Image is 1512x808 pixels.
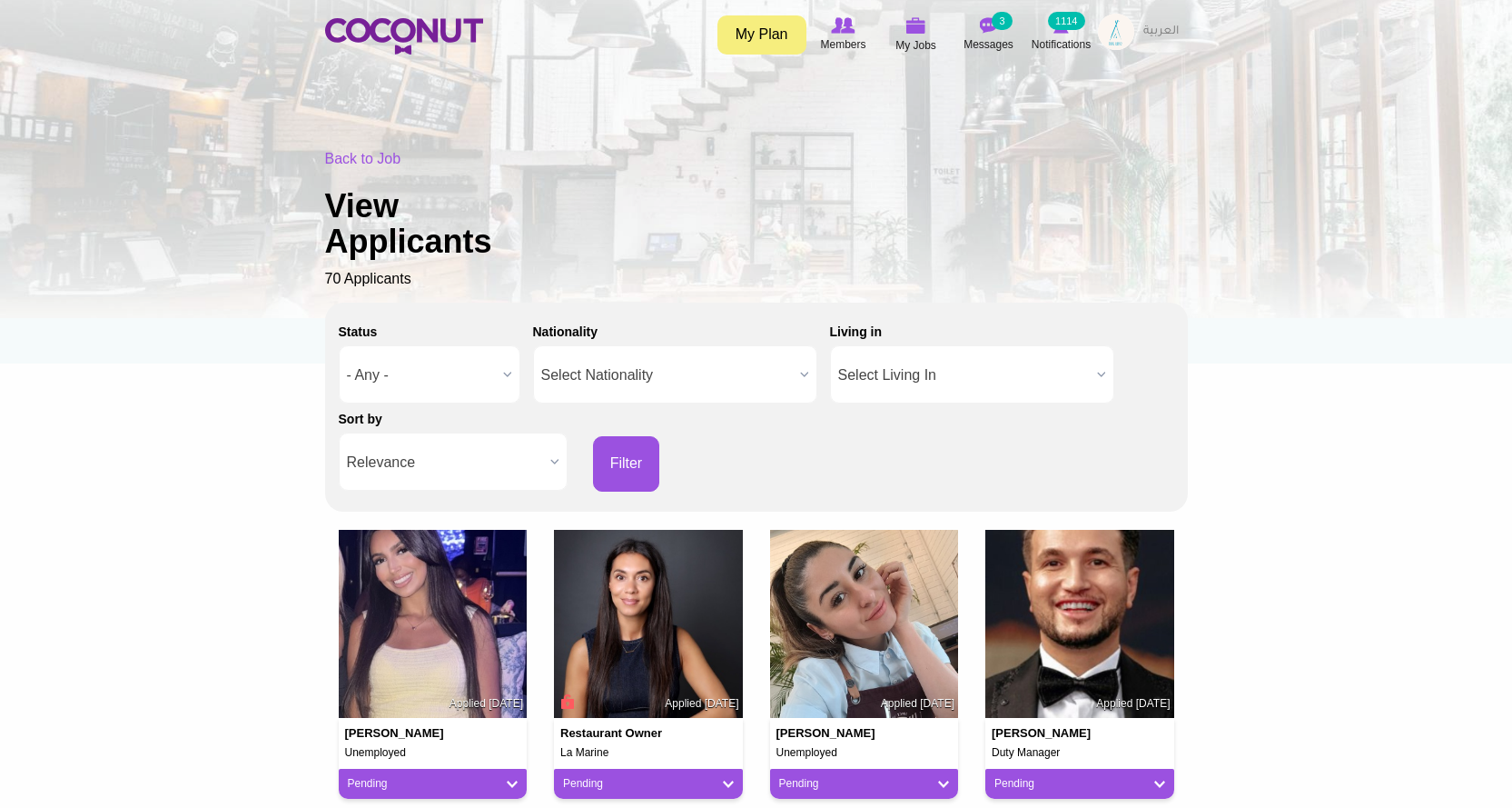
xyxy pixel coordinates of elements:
small: 3 [992,12,1012,30]
h4: [PERSON_NAME] [345,727,450,740]
button: Filter [593,436,660,492]
img: Nadia Abjamma's picture [339,530,528,719]
img: Mohaned Shahbr's picture [985,530,1174,719]
h5: Unemployed [776,747,953,759]
h1: View Applicants [325,188,552,260]
img: Browse Members [831,17,855,34]
a: Pending [563,776,734,792]
span: My Jobs [895,36,936,55]
a: Pending [779,776,950,792]
a: العربية [1134,14,1188,50]
h4: [PERSON_NAME] [776,727,882,740]
a: Messages Messages 3 [953,14,1025,55]
span: Members [820,35,865,54]
h5: La Marine [560,747,736,759]
a: My Jobs My Jobs [880,14,953,56]
span: Connect to Unlock the Profile [558,693,574,711]
img: Antonela Agustina Crouch's picture [770,530,959,719]
h4: Restaurant Owner [560,727,666,740]
a: Browse Members Members [807,14,880,55]
img: Home [325,18,483,55]
label: Living in [830,323,883,341]
img: Marion Adjutor's picture [554,530,743,719]
label: Sort by [339,410,382,428]
img: Messages [980,17,998,34]
span: Select Living In [838,346,1090,404]
label: Nationality [533,323,598,341]
div: 70 Applicants [325,149,1188,290]
small: 1114 [1048,12,1084,30]
h5: Unemployed [345,747,521,759]
img: My Jobs [906,17,926,34]
a: Pending [994,776,1165,792]
label: Status [339,323,378,341]
span: Relevance [347,434,543,492]
a: Notifications Notifications 1114 [1025,14,1098,55]
span: Select Nationality [541,346,793,404]
h5: Duty Manager [992,747,1168,759]
a: Back to Job [325,151,401,166]
h4: [PERSON_NAME] [992,727,1097,740]
a: Pending [348,776,519,792]
span: Messages [964,35,1013,54]
span: - Any - [347,346,496,404]
span: Notifications [1032,35,1091,54]
a: My Plan [717,15,806,55]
